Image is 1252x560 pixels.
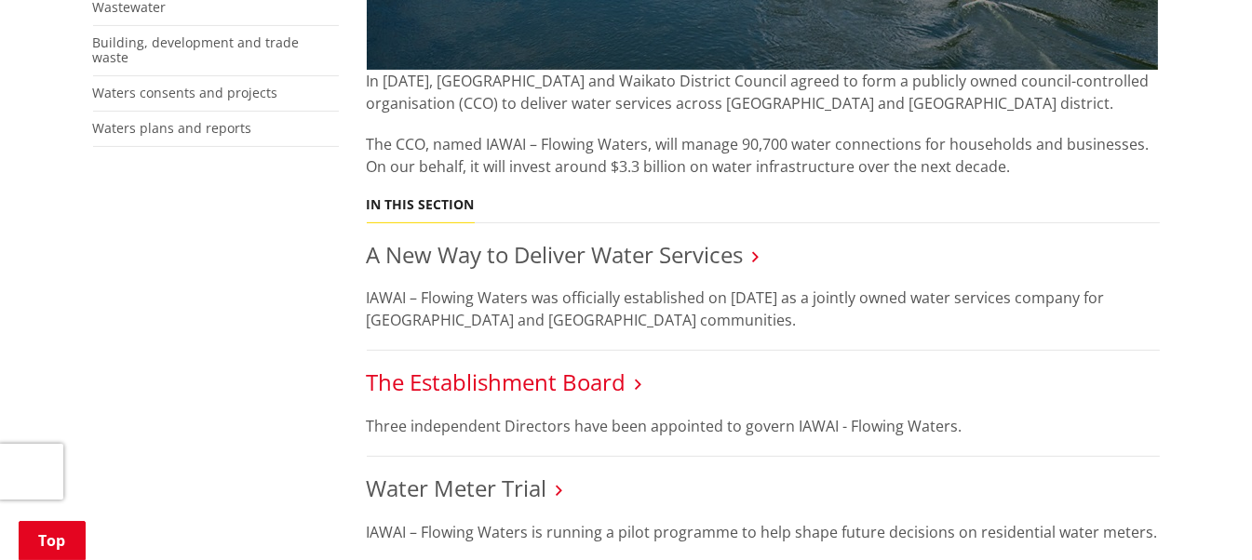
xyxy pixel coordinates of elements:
iframe: Messenger Launcher [1166,482,1233,549]
a: The Establishment Board [367,367,626,397]
a: Top [19,521,86,560]
p: IAWAI – Flowing Waters was officially established on [DATE] as a jointly owned water services com... [367,287,1160,331]
a: Building, development and trade waste [93,33,300,67]
h5: In this section [367,197,475,213]
p: The CCO, named IAWAI – Flowing Waters, will manage 90,700 water connections for households and bu... [367,133,1160,178]
a: Waters plans and reports [93,119,252,137]
a: Waters consents and projects [93,84,278,101]
a: A New Way to Deliver Water Services [367,239,744,270]
p: Three independent Directors have been appointed to govern IAWAI - Flowing Waters. [367,415,1160,437]
p: In [DATE], [GEOGRAPHIC_DATA] and Waikato District Council agreed to form a publicly owned council... [367,70,1160,114]
a: Water Meter Trial [367,473,547,503]
p: IAWAI – Flowing Waters is running a pilot programme to help shape future decisions on residential... [367,521,1160,543]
